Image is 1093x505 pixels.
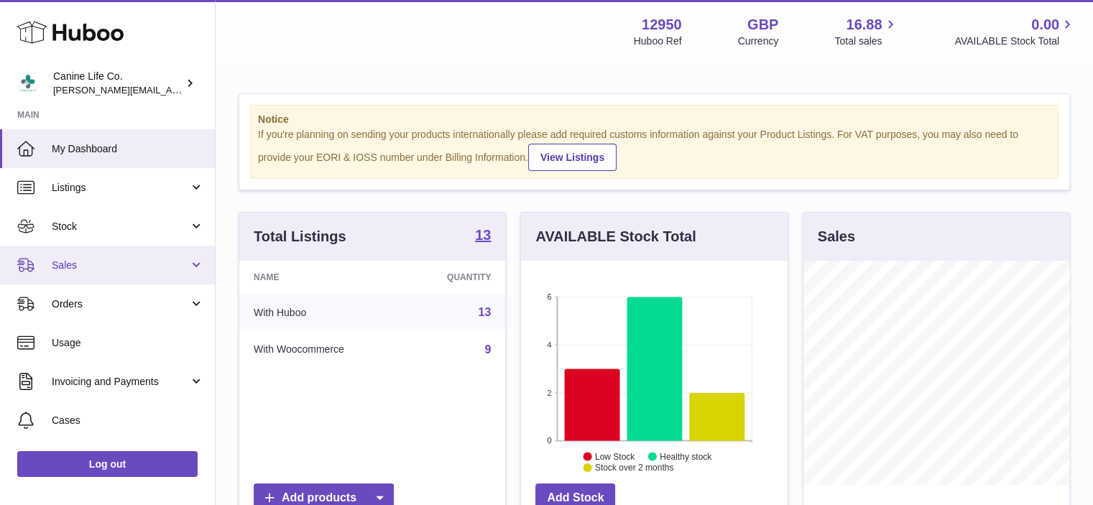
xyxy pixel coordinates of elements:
[642,15,682,34] strong: 12950
[52,259,189,272] span: Sales
[475,228,491,245] a: 13
[258,113,1051,126] strong: Notice
[239,294,405,331] td: With Huboo
[846,15,882,34] span: 16.88
[834,34,898,48] span: Total sales
[53,70,183,97] div: Canine Life Co.
[52,142,204,156] span: My Dashboard
[258,128,1051,171] div: If you're planning on sending your products internationally please add required customs informati...
[738,34,779,48] div: Currency
[595,463,673,473] text: Stock over 2 months
[52,336,204,350] span: Usage
[548,436,552,445] text: 0
[479,306,492,318] a: 13
[818,227,855,246] h3: Sales
[528,144,617,171] a: View Listings
[239,331,405,369] td: With Woocommerce
[634,34,682,48] div: Huboo Ref
[1031,15,1059,34] span: 0.00
[548,388,552,397] text: 2
[484,343,491,356] a: 9
[660,451,712,461] text: Healthy stock
[747,15,778,34] strong: GBP
[595,451,635,461] text: Low Stock
[17,451,198,477] a: Log out
[834,15,898,48] a: 16.88 Total sales
[52,181,189,195] span: Listings
[405,261,506,294] th: Quantity
[548,292,552,301] text: 6
[52,414,204,427] span: Cases
[52,375,189,389] span: Invoicing and Payments
[52,220,189,233] span: Stock
[239,261,405,294] th: Name
[954,15,1076,48] a: 0.00 AVAILABLE Stock Total
[254,227,346,246] h3: Total Listings
[475,228,491,242] strong: 13
[53,84,288,96] span: [PERSON_NAME][EMAIL_ADDRESS][DOMAIN_NAME]
[52,297,189,311] span: Orders
[535,227,696,246] h3: AVAILABLE Stock Total
[17,73,39,94] img: kevin@clsgltd.co.uk
[954,34,1076,48] span: AVAILABLE Stock Total
[548,340,552,349] text: 4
